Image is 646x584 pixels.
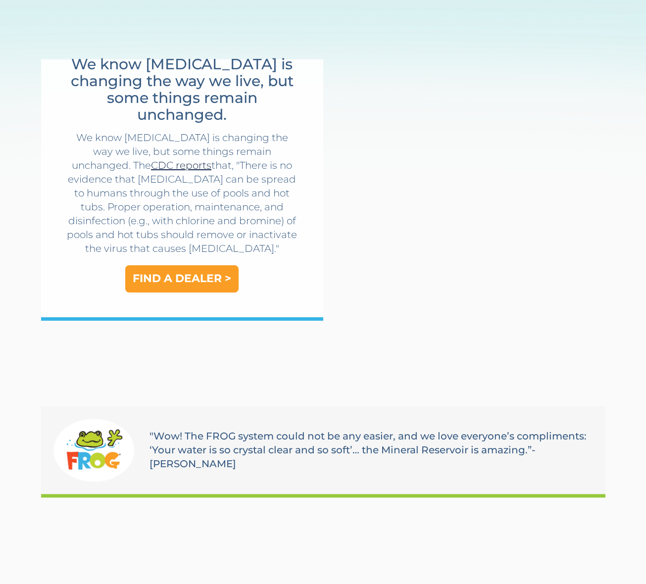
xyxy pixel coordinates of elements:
[149,429,591,471] div: "Wow! The FROG system could not be any easier, and we love everyone’s compliments: ‘Your water is...
[66,56,298,123] h1: We know [MEDICAL_DATA] is changing the way we live, but some things remain unchanged.
[151,159,211,171] a: CDC reports
[51,416,137,484] img: FROG logo
[125,265,239,292] a: Find a Dealer >
[66,131,298,255] p: We know [MEDICAL_DATA] is changing the way we live, but some things remain unchanged. The that, "...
